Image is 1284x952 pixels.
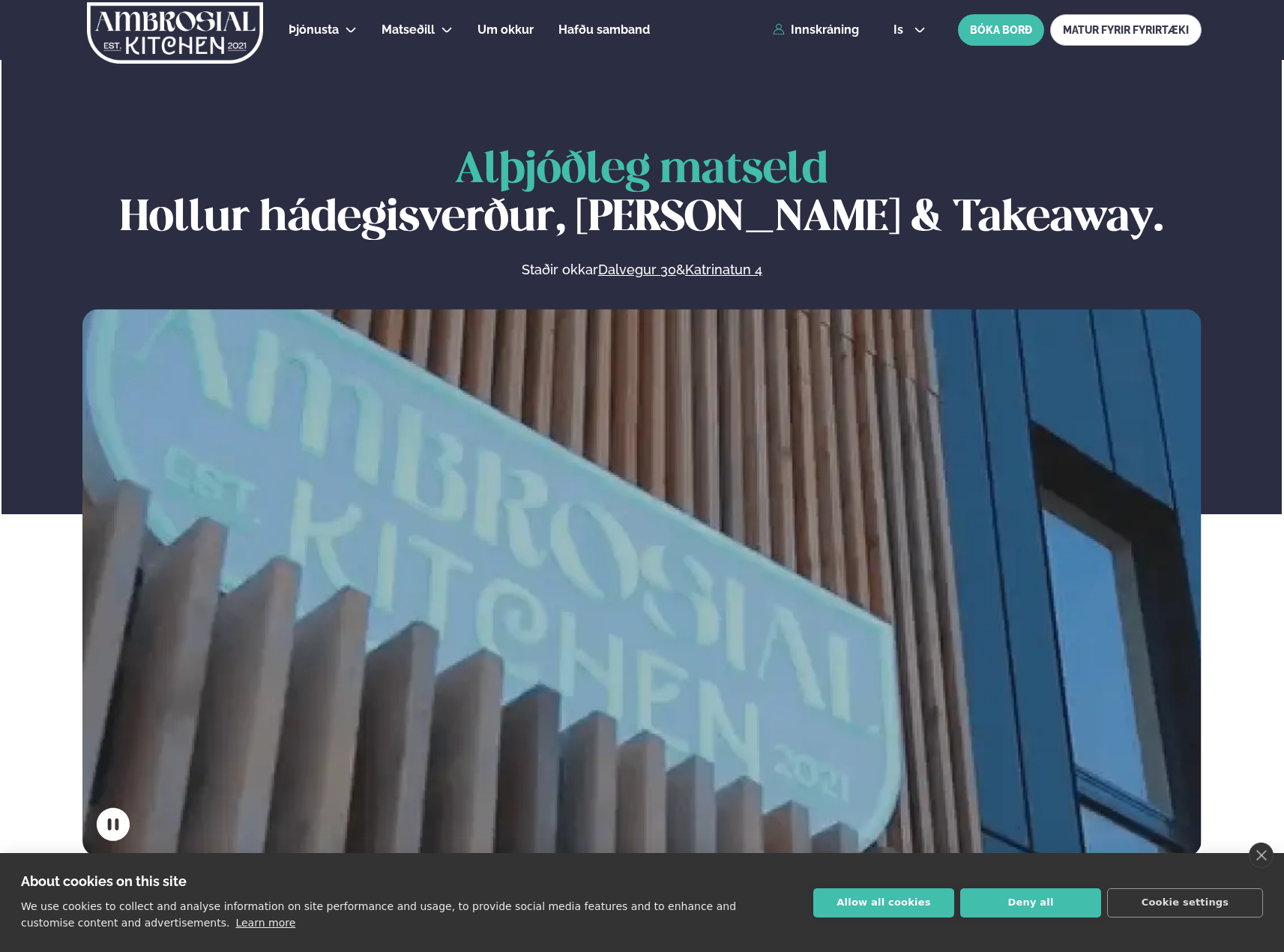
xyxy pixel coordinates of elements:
[685,261,762,279] a: Katrinatun 4
[881,24,938,36] button: is
[960,888,1101,918] button: Deny all
[598,261,676,279] a: Dalvegur 30
[558,22,650,37] span: Hafðu samband
[958,14,1044,46] button: BÓKA BORÐ
[21,900,736,929] p: We use cookies to collect and analyse information on site performance and usage, to provide socia...
[477,22,534,37] span: Um okkur
[893,24,908,36] span: is
[358,261,925,279] p: Staðir okkar &
[1249,843,1274,868] a: close
[477,21,534,39] a: Um okkur
[289,22,339,37] span: Þjónusta
[82,147,1202,243] h1: Hollur hádegisverður, [PERSON_NAME] & Takeaway.
[235,917,295,929] a: Learn more
[813,888,954,918] button: Allow all cookies
[773,23,859,37] a: Innskráning
[21,873,187,889] strong: About cookies on this site
[382,22,435,37] span: Matseðill
[455,150,828,191] span: Alþjóðleg matseld
[1107,888,1263,918] button: Cookie settings
[382,21,435,39] a: Matseðill
[289,21,339,39] a: Þjónusta
[1050,14,1202,46] a: MATUR FYRIR FYRIRTÆKI
[558,21,650,39] a: Hafðu samband
[85,2,265,64] img: logo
